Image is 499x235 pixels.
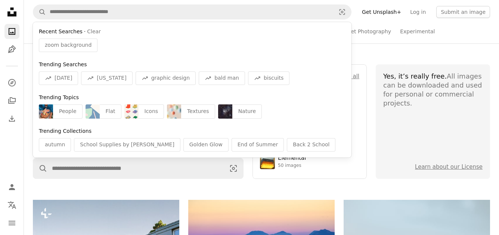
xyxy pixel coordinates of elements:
img: premium_vector-1753107438975-30d50abb6869 [124,104,139,119]
span: bald man [214,74,239,82]
div: 50 images [278,163,306,169]
div: All images can be downloaded and used for personal or commercial projects. [383,72,483,108]
form: Find visuals sitewide [33,4,351,19]
a: Travel [199,19,215,43]
a: Photos [4,24,19,39]
a: Download History [4,111,19,126]
span: Yes, it’s really free. [383,72,447,80]
button: Visual search [333,5,351,19]
a: Log in / Sign up [4,180,19,195]
div: autumn [39,138,71,152]
a: Experimental [400,19,435,43]
a: Wallpapers [65,19,94,43]
span: [DATE] [55,74,72,82]
a: Get Unsplash+ [357,6,406,18]
a: Collections [4,93,19,108]
div: School Supplies by [PERSON_NAME] [74,138,180,152]
img: photo-1758220824544-08877c5a774b [218,104,232,119]
a: Illustrations [4,42,19,57]
span: Trending Topics [39,94,79,100]
a: Home — Unsplash [4,4,19,21]
span: Trending Collections [39,128,92,134]
img: premium_photo-1712935548320-c5b82b36984f [39,104,53,119]
button: Menu [4,216,19,231]
span: Recent Searches [39,28,83,36]
img: premium_photo-1751985761161-8a269d884c29 [260,154,275,169]
a: People [244,19,261,43]
span: biscuits [264,74,283,82]
img: premium_vector-1731660406144-6a3fe8e15ac2 [86,104,100,119]
img: premium_photo-1746420146061-0256c1335fe4 [167,104,181,119]
div: Nature [232,104,262,119]
div: Elemental [278,155,306,162]
a: 3D Renders [130,19,160,43]
a: Architecture & Interiors [270,19,331,43]
div: Flat [100,104,121,119]
button: Search Unsplash [33,158,47,178]
a: Golden Glow40 images [260,109,359,124]
div: Icons [139,104,164,119]
div: People [53,104,83,119]
button: Search Unsplash [33,5,46,19]
a: Log in [406,6,430,18]
div: · [39,28,345,36]
a: Elemental50 images [260,154,359,169]
span: graphic design [151,74,190,82]
button: Visual search [224,158,243,178]
a: Nature [103,19,120,43]
div: Golden Glow [183,138,229,152]
button: Language [4,198,19,213]
button: Clear [87,28,101,36]
a: Textures [169,19,191,43]
a: Film [224,19,235,43]
div: Back 2 School [287,138,335,152]
button: Submit an image [436,6,490,18]
form: Find visuals sitewide [33,158,244,179]
span: Trending Searches [39,61,87,67]
a: End of Summer50 images [260,87,359,102]
span: [US_STATE] [97,74,126,82]
span: zoom background [45,42,92,49]
a: Explore [4,75,19,90]
a: Back 2 School103 images [260,132,359,147]
div: End of Summer [232,138,284,152]
a: Street Photography [340,19,391,43]
a: Learn about our License [415,164,483,170]
div: Textures [181,104,215,119]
